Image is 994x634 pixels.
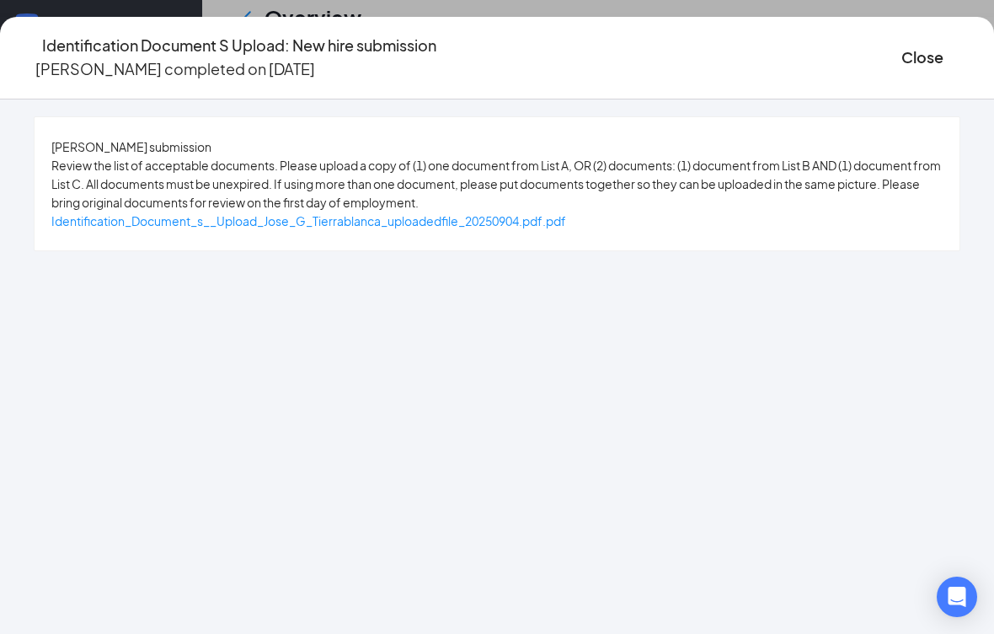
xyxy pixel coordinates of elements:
[901,46,943,69] button: Close
[51,139,211,154] span: [PERSON_NAME] submission
[937,577,977,617] div: Open Intercom Messenger
[35,57,315,81] p: [PERSON_NAME] completed on [DATE]
[42,34,436,57] h4: Identification Document S Upload: New hire submission
[51,213,566,228] a: Identification_Document_s__Upload_Jose_G_Tierrablanca_uploadedfile_20250904.pdf.pdf
[51,158,941,210] span: Review the list of acceptable documents. Please upload a copy of (1) one document from List A, OR...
